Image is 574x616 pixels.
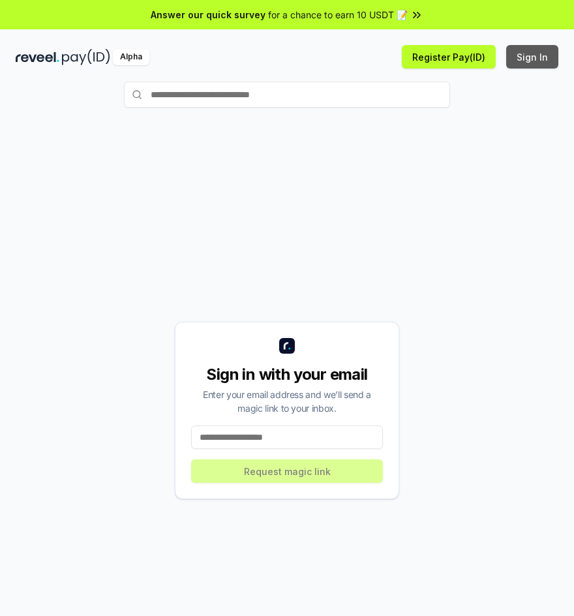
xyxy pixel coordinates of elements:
[268,8,408,22] span: for a chance to earn 10 USDT 📝
[191,388,383,415] div: Enter your email address and we’ll send a magic link to your inbox.
[506,45,558,69] button: Sign In
[279,338,295,354] img: logo_small
[16,49,59,65] img: reveel_dark
[113,49,149,65] div: Alpha
[191,364,383,385] div: Sign in with your email
[62,49,110,65] img: pay_id
[151,8,265,22] span: Answer our quick survey
[402,45,496,69] button: Register Pay(ID)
